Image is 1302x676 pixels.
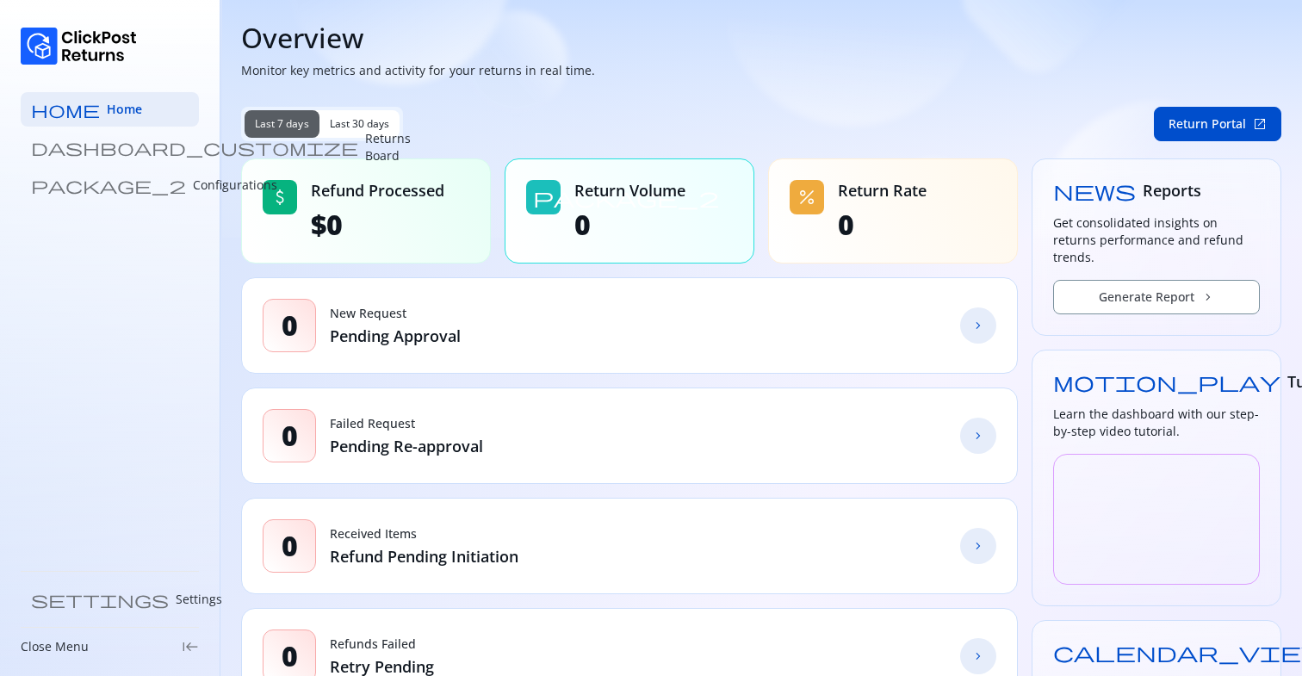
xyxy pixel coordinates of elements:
[21,130,199,164] a: dashboard_customize Returns Board
[193,177,277,194] p: Configurations
[365,130,411,164] p: Returns Board
[31,101,100,118] span: home
[31,177,186,194] span: package_2
[107,101,142,118] span: Home
[21,28,137,65] img: Logo
[21,638,89,655] p: Close Menu
[176,591,222,608] p: Settings
[31,591,169,608] span: settings
[31,139,358,156] span: dashboard_customize
[21,582,199,617] a: settings Settings
[21,638,199,655] div: Close Menukeyboard_tab_rtl
[21,92,199,127] a: home Home
[182,638,199,655] span: keyboard_tab_rtl
[21,168,199,202] a: package_2 Configurations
